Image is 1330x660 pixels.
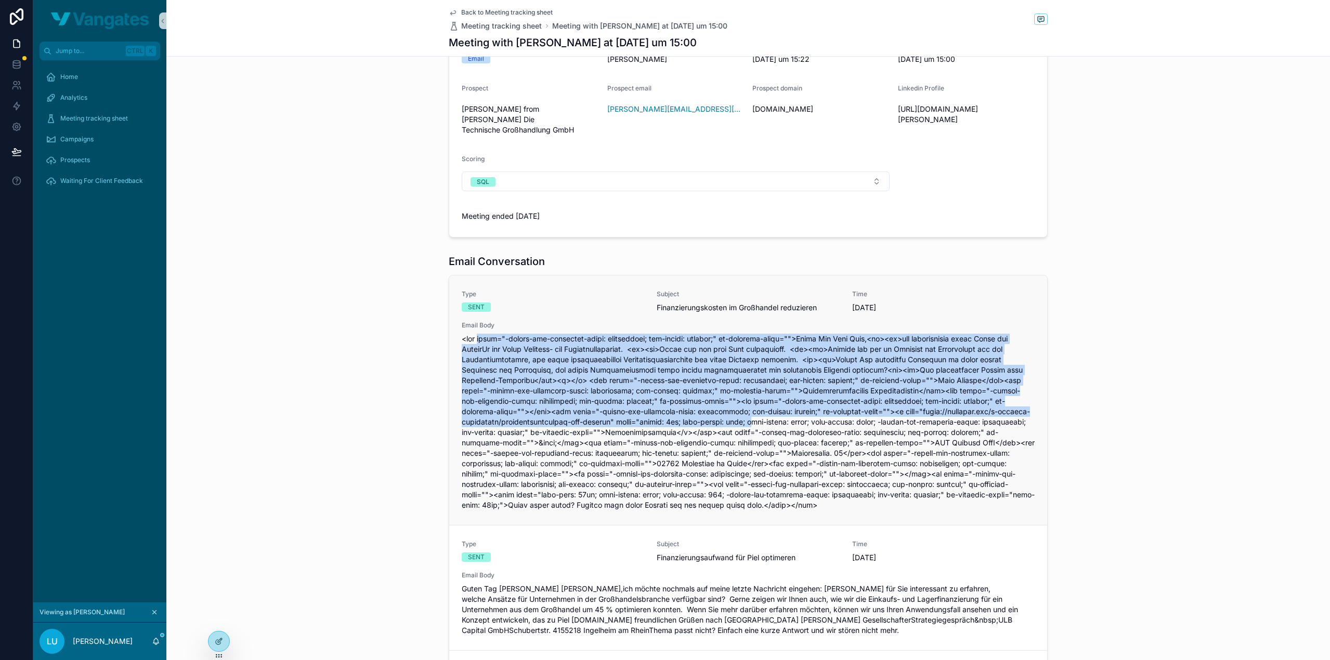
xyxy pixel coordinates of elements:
[462,334,1035,510] span: <lor ipsum="-dolors-ame-consectet-adipi: elitseddoei; tem-incidi: utlabor;" et-dolorema-aliqu="">...
[468,552,485,562] div: SENT
[657,290,839,298] span: Subject
[752,54,890,64] span: [DATE] um 15:22
[468,54,484,63] div: Email
[657,552,839,563] span: Finanzierungsaufwand für Piel optimeren
[60,156,90,164] span: Prospects
[60,177,143,185] span: Waiting For Client Feedback
[462,155,485,163] span: Scoring
[852,552,986,563] span: [DATE]
[40,42,160,60] button: Jump to...CtrlK
[449,8,553,17] a: Back to Meeting tracking sheet
[40,608,125,616] span: Viewing as [PERSON_NAME]
[607,84,651,92] span: Prospect email
[56,47,122,55] span: Jump to...
[461,8,553,17] span: Back to Meeting tracking sheet
[60,135,94,143] span: Campaigns
[607,54,745,64] span: [PERSON_NAME]
[898,84,944,92] span: Linkedin Profile
[898,54,1035,64] span: [DATE] um 15:00
[852,302,986,313] span: [DATE]
[449,21,542,31] a: Meeting tracking sheet
[752,104,890,114] span: [DOMAIN_NAME]
[51,12,149,29] img: App logo
[462,571,1035,579] span: Email Body
[449,35,697,50] h1: Meeting with [PERSON_NAME] at [DATE] um 15:00
[40,130,160,149] a: Campaigns
[60,73,78,81] span: Home
[73,636,133,646] p: [PERSON_NAME]
[462,584,1035,636] span: Guten Tag [PERSON_NAME] [PERSON_NAME],ich möchte nochmals auf meine letzte Nachricht eingehen: [P...
[752,84,802,92] span: Prospect domain
[657,540,839,548] span: Subject
[468,302,485,312] div: SENT
[657,302,839,313] span: Finanzierungskosten im Großhandel reduzieren
[607,104,745,114] a: [PERSON_NAME][EMAIL_ADDRESS][PERSON_NAME][PERSON_NAME][DOMAIN_NAME]
[552,21,727,31] a: Meeting with [PERSON_NAME] at [DATE] um 15:00
[852,540,986,548] span: Time
[40,171,160,190] a: Waiting For Client Feedback
[47,635,58,648] span: LU
[477,177,489,187] div: SQL
[462,84,488,92] span: Prospect
[40,151,160,169] a: Prospects
[462,171,890,191] button: Select Button
[461,21,542,31] span: Meeting tracking sheet
[40,68,160,86] a: Home
[462,290,644,298] span: Type
[33,60,166,204] div: scrollable content
[462,540,644,548] span: Type
[60,94,87,102] span: Analytics
[462,211,1035,221] span: Meeting ended [DATE]
[898,104,1035,125] span: [URL][DOMAIN_NAME][PERSON_NAME]
[449,254,545,269] h1: Email Conversation
[126,46,145,56] span: Ctrl
[462,321,1035,329] span: Email Body
[60,114,128,123] span: Meeting tracking sheet
[40,109,160,128] a: Meeting tracking sheet
[852,290,986,298] span: Time
[147,47,155,55] span: K
[462,104,599,135] span: [PERSON_NAME] from [PERSON_NAME] Die Technische Großhandlung GmbH
[40,88,160,107] a: Analytics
